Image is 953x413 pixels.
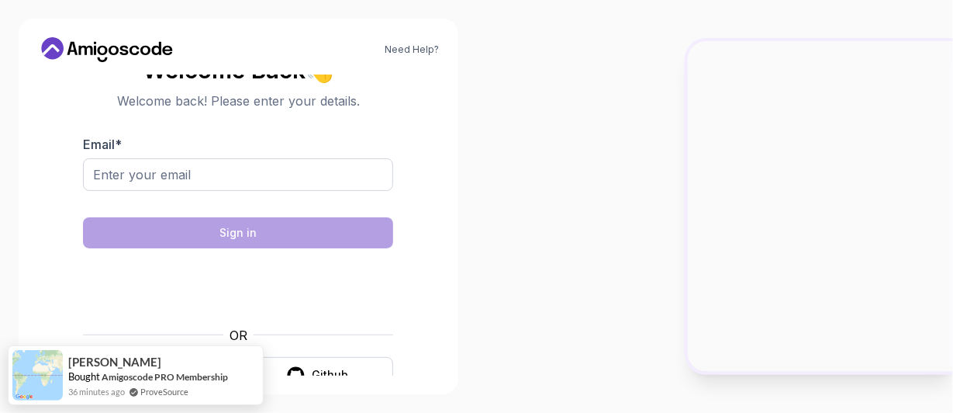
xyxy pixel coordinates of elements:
[219,225,257,241] div: Sign in
[385,43,440,56] a: Need Help?
[83,137,122,152] label: Email *
[305,57,335,83] span: 👋
[12,350,63,401] img: provesource social proof notification image
[68,356,161,369] span: [PERSON_NAME]
[83,92,393,110] p: Welcome back! Please enter your details.
[68,370,100,383] span: Bought
[230,326,247,345] p: OR
[83,57,393,82] h2: Welcome Back
[37,37,177,62] a: Home link
[68,385,125,398] span: 36 minutes ago
[140,385,188,398] a: ProveSource
[241,357,393,394] button: Github
[102,371,228,383] a: Amigoscode PRO Membership
[121,258,355,317] iframe: A hCaptcha biztonsági kihívás jelölőnégyzetét tartalmazó widget
[83,158,393,191] input: Enter your email
[83,217,393,248] button: Sign in
[688,41,953,372] img: Amigoscode Dashboard
[312,367,348,383] div: Github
